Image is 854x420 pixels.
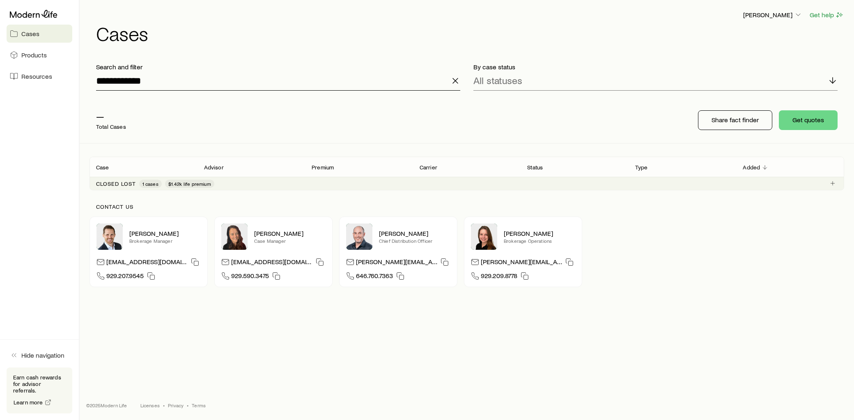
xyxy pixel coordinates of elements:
p: Brokerage Manager [129,237,201,244]
p: Brokerage Operations [504,237,575,244]
p: [PERSON_NAME] [129,229,201,237]
p: Share fact finder [712,116,759,124]
span: Products [21,51,47,59]
p: — [96,110,126,122]
p: By case status [473,63,838,71]
img: Nick Weiler [96,224,123,250]
a: Privacy [168,402,184,409]
p: All statuses [473,75,522,86]
a: Resources [7,67,72,85]
p: [PERSON_NAME][EMAIL_ADDRESS][DOMAIN_NAME] [481,258,562,269]
a: Terms [192,402,206,409]
h1: Cases [96,23,844,43]
p: Case [96,164,109,171]
a: Licenses [140,402,160,409]
p: Carrier [420,164,437,171]
span: • [187,402,188,409]
p: Status [527,164,543,171]
button: Share fact finder [698,110,772,130]
span: Hide navigation [21,351,64,359]
button: Get help [809,10,844,20]
span: Cases [21,30,39,38]
p: [EMAIL_ADDRESS][DOMAIN_NAME] [231,258,312,269]
p: [PERSON_NAME] [504,229,575,237]
p: Type [635,164,648,171]
p: Contact us [96,203,838,210]
p: Closed lost [96,180,136,187]
span: 929.590.3475 [231,272,269,283]
span: 929.207.9545 [106,272,144,283]
p: Earn cash rewards for advisor referrals. [13,374,66,394]
p: Added [743,164,760,171]
a: Products [7,46,72,64]
img: Abby McGuigan [221,224,248,250]
span: $1.42k life premium [168,180,211,187]
span: Resources [21,72,52,80]
p: Search and filter [96,63,460,71]
p: Advisor [204,164,224,171]
img: Ellen Wall [471,224,497,250]
button: Hide navigation [7,346,72,364]
button: Get quotes [779,110,838,130]
span: 929.209.8778 [481,272,517,283]
div: Client cases [90,157,844,190]
p: © 2025 Modern Life [86,402,127,409]
p: Chief Distribution Officer [379,237,450,244]
p: [PERSON_NAME][EMAIL_ADDRESS][DOMAIN_NAME] [356,258,437,269]
span: • [163,402,165,409]
p: Case Manager [254,237,326,244]
p: [EMAIL_ADDRESS][DOMAIN_NAME] [106,258,188,269]
p: [PERSON_NAME] [254,229,326,237]
p: Premium [312,164,334,171]
p: Total Cases [96,123,126,130]
p: [PERSON_NAME] [379,229,450,237]
span: 1 cases [142,180,158,187]
div: Earn cash rewards for advisor referrals.Learn more [7,367,72,413]
img: Dan Pierson [346,224,372,250]
a: Cases [7,25,72,43]
span: 646.760.7363 [356,272,393,283]
p: [PERSON_NAME] [743,11,802,19]
button: [PERSON_NAME] [743,10,803,20]
span: Learn more [14,399,43,405]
